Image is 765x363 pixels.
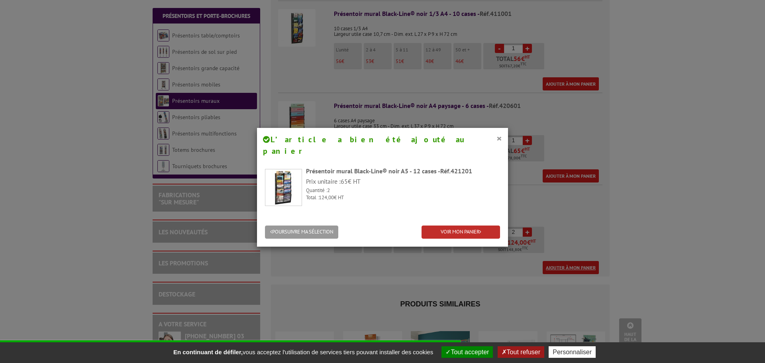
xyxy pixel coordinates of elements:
[341,177,348,185] span: 65
[263,134,502,157] h4: L’article a bien été ajouté au panier
[440,167,472,175] span: Réf.421201
[306,194,500,202] p: Total : € HT
[265,226,338,239] button: POURSUIVRE MA SÉLECTION
[319,194,334,201] span: 124,00
[441,346,493,358] button: Tout accepter
[306,167,500,176] div: Présentoir mural Black-Line® noir A5 - 12 cases -
[169,349,437,355] span: vous acceptez l'utilisation de services tiers pouvant installer des cookies
[496,133,502,143] button: ×
[422,226,500,239] a: VOIR MON PANIER
[498,346,544,358] button: Tout refuser
[173,349,243,355] strong: En continuant de défiler,
[549,346,596,358] button: Personnaliser (fenêtre modale)
[306,187,500,194] p: Quantité :
[306,177,500,186] p: Prix unitaire : € HT
[327,187,330,194] span: 2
